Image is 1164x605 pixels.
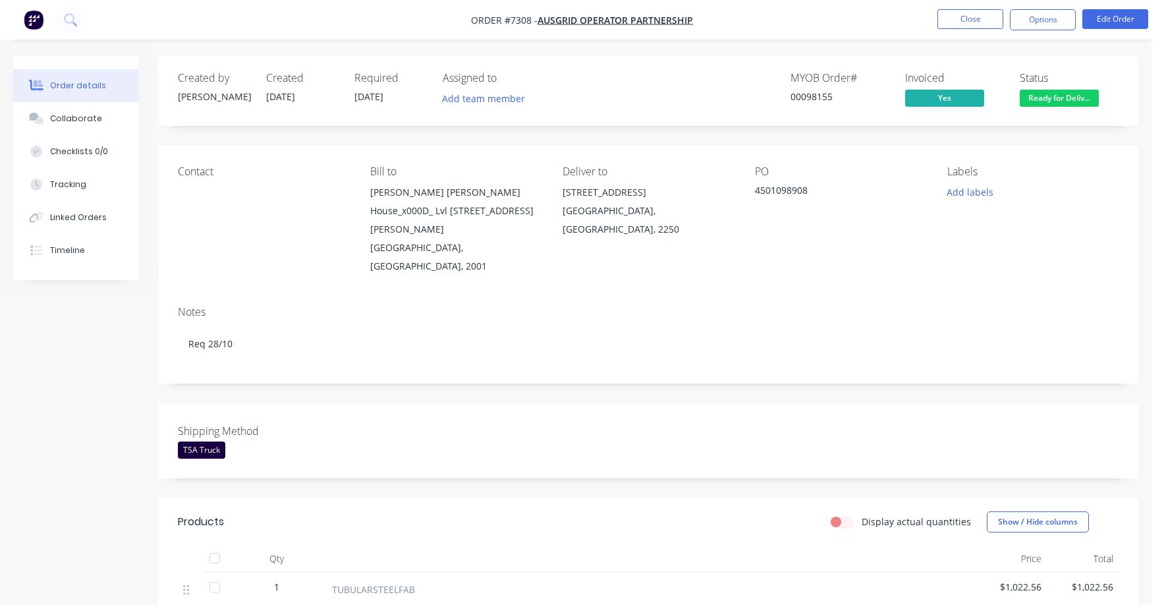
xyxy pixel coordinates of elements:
span: Order #7308 - [471,14,538,26]
button: Tracking [13,168,138,201]
div: Linked Orders [50,212,107,223]
button: Collaborate [13,102,138,135]
div: Price [975,546,1047,572]
div: Notes [178,306,1119,318]
div: Checklists 0/0 [50,146,108,158]
button: Linked Orders [13,201,138,234]
button: Add labels [940,183,1001,201]
button: Show / Hide columns [987,511,1089,533]
span: $1,022.56 [980,580,1041,594]
span: Ready for Deliv... [1020,90,1099,106]
div: Assigned to [443,72,574,84]
button: Edit Order [1082,9,1148,29]
div: Tracking [50,179,86,190]
a: Ausgrid Operator Partnership [538,14,693,26]
div: Bill to [370,165,541,178]
div: Required [354,72,427,84]
span: TUBULARSTEELFAB [332,583,415,596]
div: Created [266,72,339,84]
div: Created by [178,72,250,84]
label: Display actual quantities [862,515,971,529]
div: Collaborate [50,113,102,125]
span: $1,022.56 [1052,580,1113,594]
button: Options [1010,9,1076,30]
span: 1 [274,580,279,594]
button: Add team member [435,90,532,107]
div: Products [178,514,224,530]
button: Order details [13,69,138,102]
span: [DATE] [266,90,295,103]
div: PO [755,165,926,178]
div: TSA Truck [178,442,225,459]
button: Close [937,9,1003,29]
button: Ready for Deliv... [1020,90,1099,109]
div: [GEOGRAPHIC_DATA], [GEOGRAPHIC_DATA], 2250 [563,202,734,239]
label: Shipping Method [178,423,343,439]
img: Factory [24,10,43,30]
div: [PERSON_NAME] [PERSON_NAME] House_x000D_ Lvl [STREET_ADDRESS][PERSON_NAME][GEOGRAPHIC_DATA], [GEO... [370,183,541,275]
button: Timeline [13,234,138,267]
div: Qty [237,546,316,572]
div: [STREET_ADDRESS] [563,183,734,202]
div: [PERSON_NAME] [PERSON_NAME] House_x000D_ Lvl [STREET_ADDRESS][PERSON_NAME] [370,183,541,239]
div: [PERSON_NAME] [178,90,250,103]
div: 00098155 [790,90,889,103]
div: Contact [178,165,349,178]
div: Labels [947,165,1119,178]
div: 4501098908 [755,183,920,202]
div: [GEOGRAPHIC_DATA], [GEOGRAPHIC_DATA], 2001 [370,239,541,275]
div: Req 28/10 [178,324,1119,364]
div: Invoiced [905,72,1004,84]
div: Order details [50,80,106,92]
button: Add team member [443,90,532,107]
div: [STREET_ADDRESS][GEOGRAPHIC_DATA], [GEOGRAPHIC_DATA], 2250 [563,183,734,239]
div: Deliver to [563,165,734,178]
span: [DATE] [354,90,383,103]
div: Timeline [50,245,85,256]
div: MYOB Order # [790,72,889,84]
span: Yes [905,90,984,106]
button: Checklists 0/0 [13,135,138,168]
div: Total [1047,546,1119,572]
